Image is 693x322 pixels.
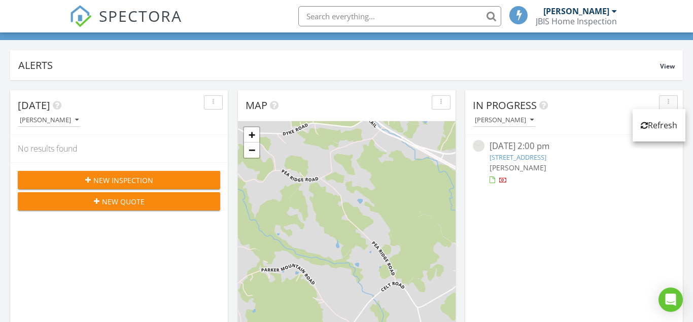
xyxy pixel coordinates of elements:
div: JBIS Home Inspection [536,16,617,26]
span: [DATE] [18,98,50,112]
div: [PERSON_NAME] [543,6,609,16]
div: [PERSON_NAME] [475,117,534,124]
span: View [660,62,675,70]
a: [DATE] 2:00 pm [STREET_ADDRESS] [PERSON_NAME] [473,140,675,185]
div: Refresh [641,119,677,131]
div: Alerts [18,58,660,72]
span: New Inspection [93,175,153,186]
a: SPECTORA [70,14,182,35]
a: [STREET_ADDRESS] [490,153,546,162]
a: Zoom out [244,142,259,158]
button: New Inspection [18,171,220,189]
button: [PERSON_NAME] [473,114,536,127]
button: [PERSON_NAME] [18,114,81,127]
div: Open Intercom Messenger [659,288,683,312]
span: SPECTORA [99,5,182,26]
div: [PERSON_NAME] [20,117,79,124]
span: New Quote [102,196,145,207]
span: Map [246,98,267,112]
button: New Quote [18,192,220,210]
div: [DATE] 2:00 pm [490,140,659,153]
img: streetview [473,140,484,152]
input: Search everything... [298,6,501,26]
span: [PERSON_NAME] [490,163,546,172]
a: Zoom in [244,127,259,142]
span: In Progress [473,98,537,112]
div: No results found [10,135,228,162]
img: The Best Home Inspection Software - Spectora [70,5,92,27]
